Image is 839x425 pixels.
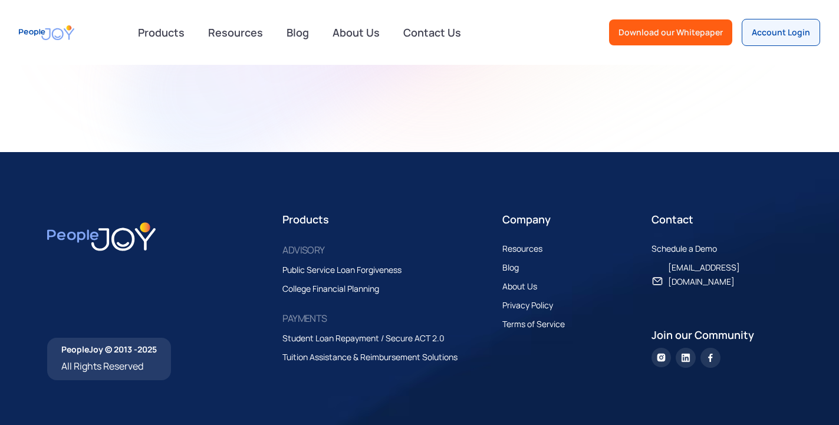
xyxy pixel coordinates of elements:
a: About Us [325,19,387,45]
a: Blog [279,19,316,45]
a: Public Service Loan Forgiveness [282,263,413,277]
a: [EMAIL_ADDRESS][DOMAIN_NAME] [652,261,792,289]
a: About Us [502,279,549,294]
a: Contact Us [396,19,468,45]
a: College Financial Planning [282,282,391,296]
div: PeopleJoy © 2013 - [61,344,157,355]
div: Schedule a Demo [652,242,717,256]
div: Products [282,211,492,228]
a: Download our Whitepaper [609,19,732,45]
a: home [19,19,74,46]
div: Join our Community [652,327,792,343]
div: Contact [652,211,792,228]
div: Student Loan Repayment / Secure ACT 2.0 [282,331,445,345]
div: ADVISORY [282,242,324,258]
div: Download our Whitepaper [618,27,723,38]
div: Tuition Assistance & Reimbursement Solutions [282,350,458,364]
a: Privacy Policy [502,298,565,312]
div: Products [131,21,192,44]
a: Resources [502,242,554,256]
a: Student Loan Repayment / Secure ACT 2.0 [282,331,456,345]
div: Company [502,211,643,228]
div: Blog [502,261,519,275]
div: Privacy Policy [502,298,553,312]
div: Account Login [752,27,810,38]
div: [EMAIL_ADDRESS][DOMAIN_NAME] [668,261,780,289]
div: PAYMENTS [282,310,327,327]
div: College Financial Planning [282,282,379,296]
div: Terms of Service [502,317,565,331]
span: 2025 [137,344,157,355]
a: Resources [201,19,270,45]
a: Blog [502,261,531,275]
div: Resources [502,242,542,256]
a: Terms of Service [502,317,577,331]
div: About Us [502,279,537,294]
a: Schedule a Demo [652,242,729,256]
a: Tuition Assistance & Reimbursement Solutions [282,350,469,364]
div: All Rights Reserved [61,358,157,374]
a: Account Login [742,19,820,46]
div: Public Service Loan Forgiveness [282,263,402,277]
